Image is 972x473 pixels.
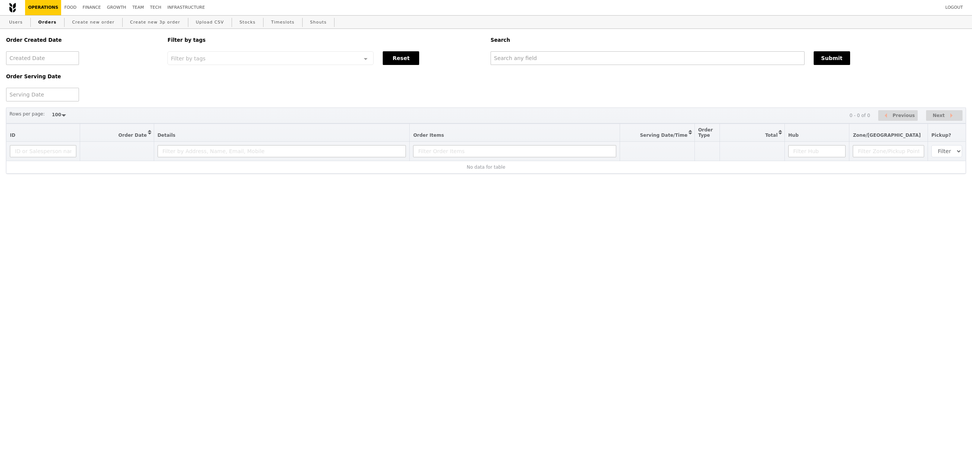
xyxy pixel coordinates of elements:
[849,113,870,118] div: 0 - 0 of 0
[6,37,158,43] h5: Order Created Date
[491,37,966,43] h5: Search
[814,51,850,65] button: Submit
[9,3,16,13] img: Grain logo
[6,88,79,101] input: Serving Date
[10,145,76,157] input: ID or Salesperson name
[158,145,406,157] input: Filter by Address, Name, Email, Mobile
[237,16,259,29] a: Stocks
[158,133,175,138] span: Details
[413,145,616,157] input: Filter Order Items
[193,16,227,29] a: Upload CSV
[6,16,26,29] a: Users
[788,133,798,138] span: Hub
[931,133,951,138] span: Pickup?
[383,51,419,65] button: Reset
[10,165,962,170] div: No data for table
[853,133,921,138] span: Zone/[GEOGRAPHIC_DATA]
[307,16,330,29] a: Shouts
[69,16,118,29] a: Create new order
[167,37,481,43] h5: Filter by tags
[127,16,183,29] a: Create new 3p order
[853,145,924,157] input: Filter Zone/Pickup Point
[171,55,205,62] span: Filter by tags
[893,111,915,120] span: Previous
[788,145,846,157] input: Filter Hub
[413,133,444,138] span: Order Items
[926,110,963,121] button: Next
[9,110,45,118] label: Rows per page:
[698,127,713,138] span: Order Type
[878,110,918,121] button: Previous
[6,74,158,79] h5: Order Serving Date
[268,16,297,29] a: Timeslots
[6,51,79,65] input: Created Date
[10,133,15,138] span: ID
[933,111,945,120] span: Next
[35,16,60,29] a: Orders
[491,51,805,65] input: Search any field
